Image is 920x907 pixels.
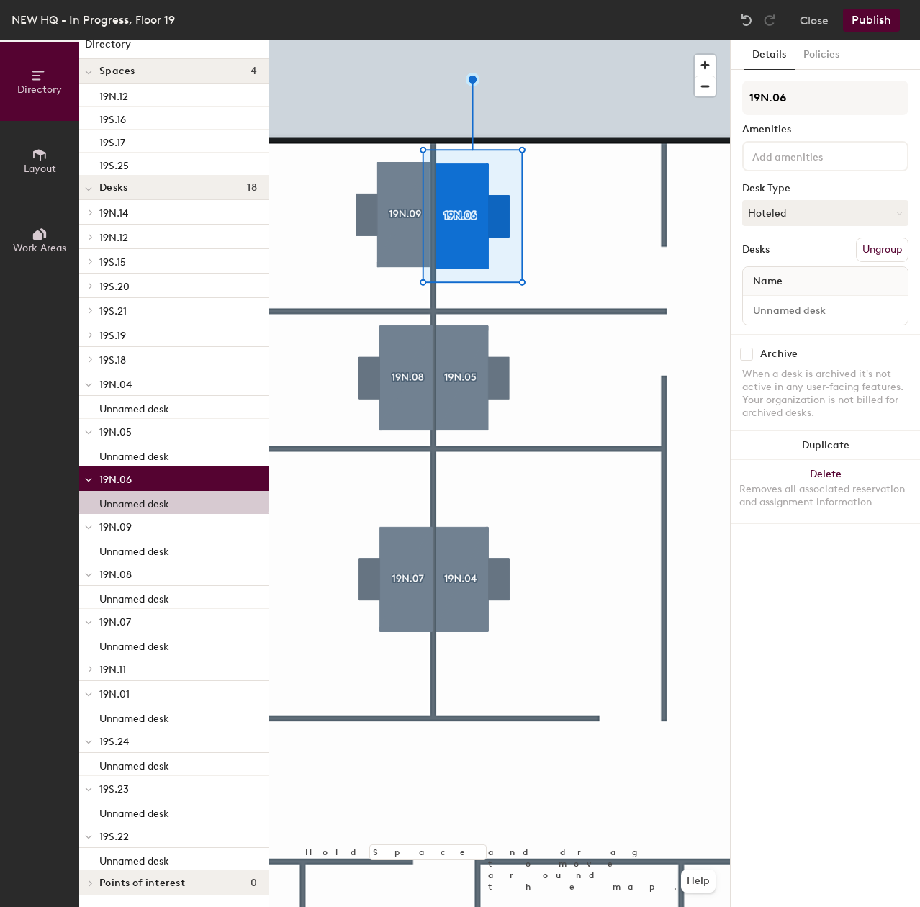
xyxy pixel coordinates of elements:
span: 19S.20 [99,281,130,293]
p: Unnamed desk [99,708,169,725]
button: Details [744,40,795,70]
div: Archive [760,348,798,360]
div: Desk Type [742,183,908,194]
p: Unnamed desk [99,851,169,867]
span: 19S.18 [99,354,126,366]
p: Unnamed desk [99,541,169,558]
span: 19N.12 [99,232,128,244]
div: NEW HQ - In Progress, Floor 19 [12,11,175,29]
button: Policies [795,40,848,70]
span: 19S.15 [99,256,126,269]
span: Name [746,269,790,294]
span: 19S.21 [99,305,127,317]
button: Duplicate [731,431,920,460]
span: Desks [99,182,127,194]
span: 19N.07 [99,616,131,628]
span: 19N.05 [99,426,132,438]
span: 19N.08 [99,569,132,581]
span: 19N.06 [99,474,132,486]
span: Layout [24,163,56,175]
button: DeleteRemoves all associated reservation and assignment information [731,460,920,523]
p: Unnamed desk [99,589,169,605]
span: 19S.23 [99,783,129,795]
span: 18 [247,182,257,194]
button: Hoteled [742,200,908,226]
img: Redo [762,13,777,27]
span: 4 [251,66,257,77]
p: Unnamed desk [99,756,169,772]
span: Work Areas [13,242,66,254]
span: 19S.24 [99,736,129,748]
p: 19S.16 [99,109,126,126]
span: Points of interest [99,877,185,889]
span: Spaces [99,66,135,77]
button: Help [681,870,716,893]
p: Unnamed desk [99,494,169,510]
span: 19S.19 [99,330,126,342]
span: 19N.11 [99,664,126,676]
button: Publish [843,9,900,32]
span: 0 [251,877,257,889]
span: 19N.14 [99,207,128,220]
button: Ungroup [856,238,908,262]
button: Close [800,9,829,32]
p: Unnamed desk [99,446,169,463]
div: Amenities [742,124,908,135]
p: 19S.17 [99,132,125,149]
div: Removes all associated reservation and assignment information [739,483,911,509]
input: Add amenities [749,147,879,164]
h1: Directory [79,37,269,59]
p: 19N.12 [99,86,128,103]
div: Desks [742,244,770,256]
img: Undo [739,13,754,27]
span: 19N.04 [99,379,132,391]
span: Directory [17,84,62,96]
span: 19N.09 [99,521,132,533]
p: Unnamed desk [99,803,169,820]
div: When a desk is archived it's not active in any user-facing features. Your organization is not bil... [742,368,908,420]
span: 19S.22 [99,831,129,843]
p: 19S.25 [99,155,129,172]
span: 19N.01 [99,688,130,700]
p: Unnamed desk [99,636,169,653]
p: Unnamed desk [99,399,169,415]
input: Unnamed desk [746,300,905,320]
